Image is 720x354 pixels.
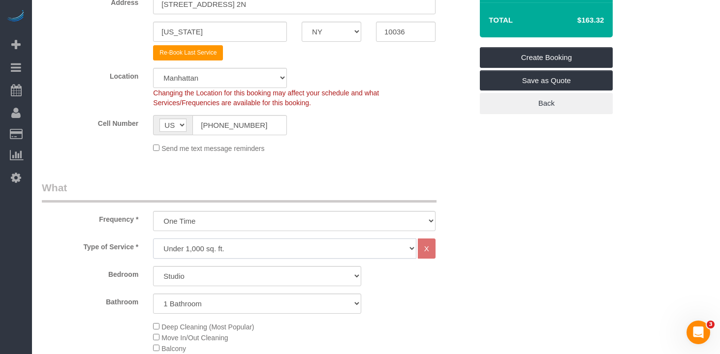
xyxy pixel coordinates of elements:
label: Frequency * [34,211,146,224]
iframe: Intercom live chat [687,321,710,344]
span: Send me text message reminders [161,145,264,152]
span: Balcony [161,345,186,353]
h4: $163.32 [548,16,604,25]
label: Bathroom [34,294,146,307]
strong: Total [489,16,513,24]
label: Cell Number [34,115,146,128]
a: Create Booking [480,47,613,68]
span: Changing the Location for this booking may affect your schedule and what Services/Frequencies are... [153,89,379,107]
span: Move In/Out Cleaning [161,334,228,342]
a: Back [480,93,613,114]
span: Deep Cleaning (Most Popular) [161,323,254,331]
input: City [153,22,287,42]
button: Re-Book Last Service [153,45,223,60]
span: 3 [707,321,715,328]
img: Automaid Logo [6,10,26,24]
label: Location [34,68,146,81]
input: Cell Number [192,115,287,135]
input: Zip Code [376,22,436,42]
label: Type of Service * [34,238,146,252]
label: Bedroom [34,266,146,279]
a: Save as Quote [480,70,613,91]
legend: What [42,180,437,203]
